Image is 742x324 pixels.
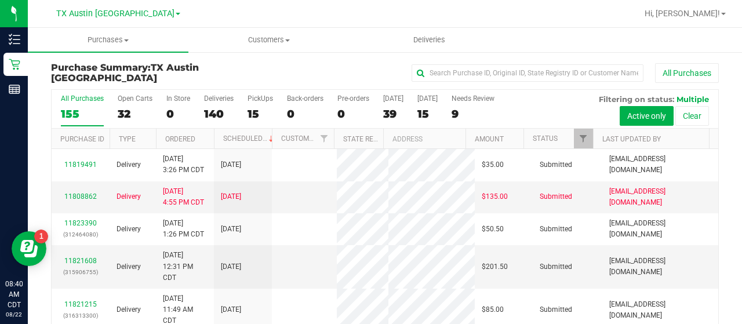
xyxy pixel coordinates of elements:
div: [DATE] [383,94,403,103]
span: $135.00 [482,191,508,202]
a: Scheduled [223,134,276,143]
span: [DATE] [221,224,241,235]
span: [DATE] 3:26 PM CDT [163,154,204,176]
div: Deliveries [204,94,234,103]
span: Submitted [540,261,572,272]
span: [DATE] [221,159,241,170]
a: Ordered [165,135,195,143]
div: 15 [248,107,273,121]
span: [EMAIL_ADDRESS][DOMAIN_NAME] [609,299,711,321]
span: Customers [189,35,348,45]
p: 08:40 AM CDT [5,279,23,310]
span: $85.00 [482,304,504,315]
button: Clear [675,106,709,126]
span: $50.50 [482,224,504,235]
span: Delivery [117,159,141,170]
span: [DATE] 12:31 PM CDT [163,250,207,283]
span: Filtering on status: [599,94,674,104]
span: Multiple [676,94,709,104]
span: [DATE] 4:55 PM CDT [163,186,204,208]
span: Submitted [540,304,572,315]
span: Delivery [117,261,141,272]
p: (316313300) [59,310,103,321]
div: 0 [337,107,369,121]
button: Active only [620,106,674,126]
div: 0 [166,107,190,121]
div: In Store [166,94,190,103]
span: Submitted [540,224,572,235]
a: 11819491 [64,161,97,169]
a: Deliveries [349,28,510,52]
span: [EMAIL_ADDRESS][DOMAIN_NAME] [609,154,711,176]
span: [DATE] [221,304,241,315]
div: 0 [287,107,323,121]
div: Pre-orders [337,94,369,103]
div: Needs Review [452,94,494,103]
a: Filter [574,129,593,148]
div: 155 [61,107,104,121]
a: Customers [188,28,349,52]
div: 140 [204,107,234,121]
span: $201.50 [482,261,508,272]
span: Delivery [117,191,141,202]
a: State Registry ID [343,135,404,143]
div: [DATE] [417,94,438,103]
span: [DATE] 1:26 PM CDT [163,218,204,240]
span: Purchases [28,35,188,45]
a: Purchase ID [60,135,104,143]
div: Back-orders [287,94,323,103]
a: 11821215 [64,300,97,308]
span: Delivery [117,304,141,315]
span: [EMAIL_ADDRESS][DOMAIN_NAME] [609,218,711,240]
span: $35.00 [482,159,504,170]
span: TX Austin [GEOGRAPHIC_DATA] [51,62,199,83]
input: Search Purchase ID, Original ID, State Registry ID or Customer Name... [412,64,643,82]
div: Open Carts [118,94,152,103]
span: Delivery [117,224,141,235]
th: Address [383,129,465,149]
p: 08/22 [5,310,23,319]
h3: Purchase Summary: [51,63,274,83]
p: (315906755) [59,267,103,278]
button: All Purchases [655,63,719,83]
a: 11808862 [64,192,97,201]
a: Filter [314,129,333,148]
a: 11823390 [64,219,97,227]
a: Status [533,134,558,143]
inline-svg: Reports [9,83,20,95]
span: [EMAIL_ADDRESS][DOMAIN_NAME] [609,256,711,278]
div: 15 [417,107,438,121]
div: All Purchases [61,94,104,103]
span: [EMAIL_ADDRESS][DOMAIN_NAME] [609,186,711,208]
a: Purchases [28,28,188,52]
div: 32 [118,107,152,121]
span: Submitted [540,159,572,170]
div: 39 [383,107,403,121]
span: TX Austin [GEOGRAPHIC_DATA] [56,9,174,19]
a: Customer [281,134,317,143]
p: (312464080) [59,229,103,240]
a: Type [119,135,136,143]
span: [DATE] [221,261,241,272]
inline-svg: Retail [9,59,20,70]
a: Amount [475,135,504,143]
div: 9 [452,107,494,121]
span: Deliveries [398,35,461,45]
a: 11821608 [64,257,97,265]
div: PickUps [248,94,273,103]
iframe: Resource center unread badge [34,230,48,243]
span: Submitted [540,191,572,202]
span: Hi, [PERSON_NAME]! [645,9,720,18]
iframe: Resource center [12,231,46,266]
inline-svg: Inventory [9,34,20,45]
a: Last Updated By [602,135,661,143]
span: [DATE] [221,191,241,202]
